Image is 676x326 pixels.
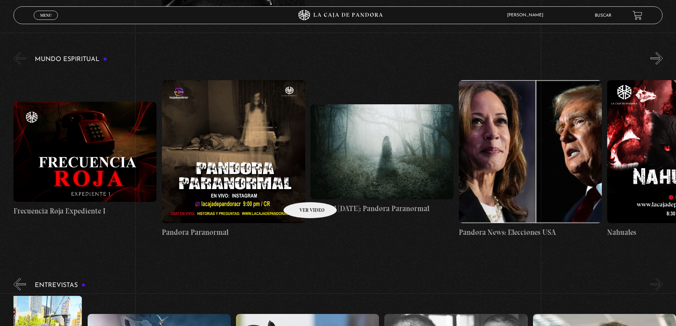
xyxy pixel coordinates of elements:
[459,227,602,238] h4: Pandora News: Elecciones USA
[162,227,305,238] h4: Pandora Paranormal
[595,13,611,18] a: Buscar
[13,70,156,248] a: Frecuencia Roja Expediente I
[310,70,454,248] a: Especial [DATE]: Pandora Paranormal
[13,205,156,217] h4: Frecuencia Roja Expediente I
[13,278,26,291] button: Previous
[650,278,663,291] button: Next
[504,13,550,17] span: [PERSON_NAME]
[35,56,107,63] h3: Mundo Espiritual
[40,13,52,17] span: Menu
[13,52,26,65] button: Previous
[162,70,305,248] a: Pandora Paranormal
[38,19,54,24] span: Cerrar
[35,282,86,289] h3: Entrevistas
[459,70,602,248] a: Pandora News: Elecciones USA
[633,11,642,20] a: View your shopping cart
[650,52,663,65] button: Next
[310,203,454,214] h4: Especial [DATE]: Pandora Paranormal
